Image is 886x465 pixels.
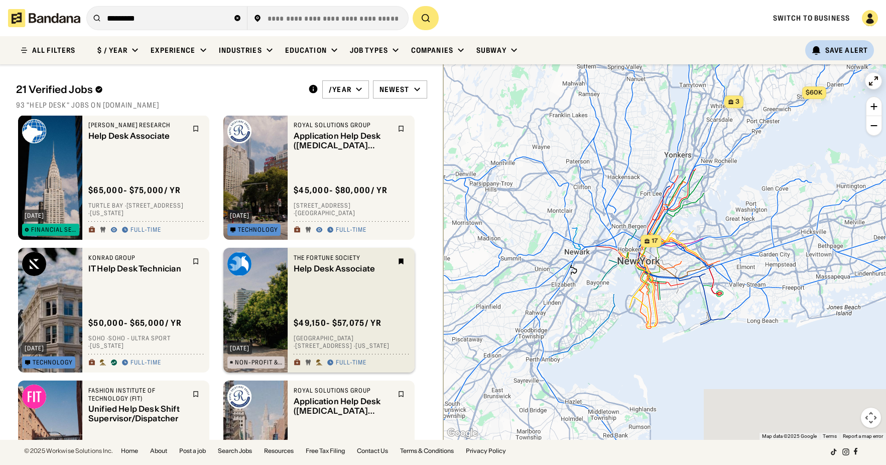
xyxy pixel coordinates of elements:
div: $ 50,000 - $65,000 / yr [88,318,182,328]
div: [DATE] [230,213,249,219]
div: Save Alert [825,46,868,55]
div: [DATE] [25,345,44,351]
span: Map data ©2025 Google [762,433,817,439]
div: Fashion Institute of Technology (FIT) [88,387,186,402]
div: Technology [238,227,278,233]
span: 3 [735,98,739,106]
a: Switch to Business [773,14,850,23]
div: SoHo · Soho - Ultra Sport · [US_STATE] [88,334,203,350]
div: Education [285,46,327,55]
div: $ 45,000 - $80,000 / yr [294,185,388,196]
div: ALL FILTERS [32,47,75,54]
div: Technology [33,359,73,365]
div: Full-time [336,226,366,234]
a: Free Tax Filing [306,448,345,454]
div: [PERSON_NAME] Research [88,121,186,129]
div: Industries [219,46,262,55]
div: 21 Verified Jobs [16,83,300,96]
a: Resources [264,448,294,454]
div: 93 "help desk" jobs on [DOMAIN_NAME] [16,101,427,110]
div: Help Desk Associate [294,264,392,273]
div: Full-time [336,359,366,367]
div: [STREET_ADDRESS] · [GEOGRAPHIC_DATA] [294,202,409,217]
div: [GEOGRAPHIC_DATA] · [STREET_ADDRESS] · [US_STATE] [294,334,409,350]
span: 17 [652,237,658,245]
div: Experience [151,46,195,55]
a: Contact Us [357,448,388,454]
div: Non-Profit & Public Service [235,359,282,365]
div: /year [329,85,351,94]
div: $ 49,150 - $57,075 / yr [294,318,382,328]
div: [DATE] [230,345,249,351]
button: Map camera controls [861,408,881,428]
a: Post a job [179,448,206,454]
a: Search Jobs [218,448,252,454]
div: [DATE] [25,213,44,219]
div: Newest [379,85,410,94]
a: Home [121,448,138,454]
div: $ / year [97,46,128,55]
img: Wolfe Research logo [22,119,46,143]
div: Full-time [131,226,161,234]
img: Bandana logotype [8,9,80,27]
div: Job Types [350,46,388,55]
a: About [150,448,167,454]
div: Turtle Bay · [STREET_ADDRESS] · [US_STATE] [88,202,203,217]
div: Companies [411,46,453,55]
img: Konrad Group logo [22,252,46,276]
img: Royal Solutions Group logo [227,119,251,143]
img: Fashion Institute of Technology (FIT) logo [22,385,46,409]
div: The Fortune Society [294,254,392,262]
div: grid [16,116,427,440]
img: Royal Solutions Group logo [227,385,251,409]
a: Report a map error [843,433,883,439]
div: Unified Help Desk Shift Supervisor/Dispatcher [88,405,186,424]
span: $60k [806,88,822,96]
a: Terms & Conditions [400,448,454,454]
img: Google [446,427,479,440]
a: Privacy Policy [466,448,506,454]
div: Help Desk Associate [88,131,186,141]
div: Konrad Group [88,254,186,262]
div: Royal Solutions Group [294,121,392,129]
div: Royal Solutions Group [294,387,392,395]
div: Subway [476,46,507,55]
div: Financial Services [31,227,77,233]
div: Application Help Desk ([MEDICAL_DATA] Software/Tech) [294,131,392,150]
img: The Fortune Society logo [227,252,251,276]
div: IT Help Desk Technician [88,264,186,273]
a: Open this area in Google Maps (opens a new window) [446,427,479,440]
div: Full-time [131,359,161,367]
div: $ 65,000 - $75,000 / yr [88,185,181,196]
div: © 2025 Workwise Solutions Inc. [24,448,113,454]
a: Terms (opens in new tab) [823,433,837,439]
div: Application Help Desk ([MEDICAL_DATA] Software/Tech) [294,397,392,416]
